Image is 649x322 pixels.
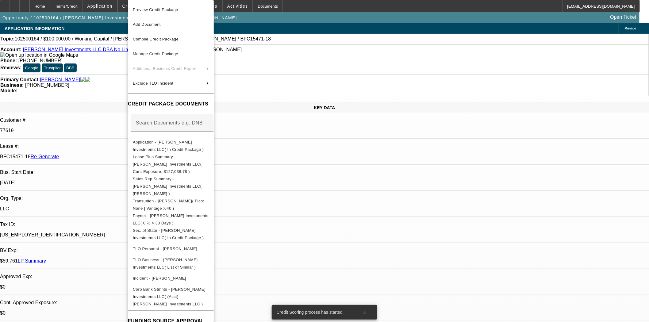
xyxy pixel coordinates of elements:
[133,228,204,240] span: Sec. of State - [PERSON_NAME] Investments LLC( In Credit Package )
[136,120,203,125] mat-label: Search Documents e.g. DNB
[133,81,173,86] span: Exclude TLO Incident
[133,213,208,225] span: Paynet - [PERSON_NAME] Investments LLC( 0 % > 30 Days )
[133,22,161,27] span: Add Document
[128,175,214,197] button: Sales Rep Summary - Sartain Investments LLC( Zallik, Asher )
[128,286,214,308] button: Corp Bank Stmnts - Sartain Investments LLC( (Acct) Sartain Investments LLC )
[128,153,214,175] button: Lease Plus Summary - Sartain Investments LLC( Curr. Exposure: $127,038.78 )
[128,256,214,271] button: TLO Business - Sartain Investments LLC( List of Similar )
[128,212,214,227] button: Paynet - Sartain Investments LLC( 0 % > 30 Days )
[133,155,202,174] span: Lease Plus Summary - [PERSON_NAME] Investments LLC( Curr. Exposure: $127,038.78 )
[133,276,186,281] span: Incident - [PERSON_NAME]
[128,271,214,286] button: Incident - Sartain, Jason
[133,7,178,12] span: Preview Credit Package
[128,197,214,212] button: Transunion - Sartain, Jason( Fico: None | Vantage :640 )
[128,100,214,108] h4: CREDIT PACKAGE DOCUMENTS
[133,177,202,196] span: Sales Rep Summary - [PERSON_NAME] Investments LLC( [PERSON_NAME] )
[133,199,204,211] span: Transunion - [PERSON_NAME]( Fico: None | Vantage :640 )
[133,52,178,56] span: Manage Credit Package
[133,140,204,152] span: Application - [PERSON_NAME] Investments LLC( In Credit Package )
[128,139,214,153] button: Application - Sartain Investments LLC( In Credit Package )
[133,287,205,306] span: Corp Bank Stmnts - [PERSON_NAME] Investments LLC( (Acct) [PERSON_NAME] Investments LLC )
[133,37,179,41] span: Compile Credit Package
[133,258,198,270] span: TLO Business - [PERSON_NAME] Investments LLC( List of Similar )
[133,247,197,251] span: TLO Personal - [PERSON_NAME]
[128,227,214,242] button: Sec. of State - Sartain Investments LLC( In Credit Package )
[128,242,214,256] button: TLO Personal - Sartain, Jason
